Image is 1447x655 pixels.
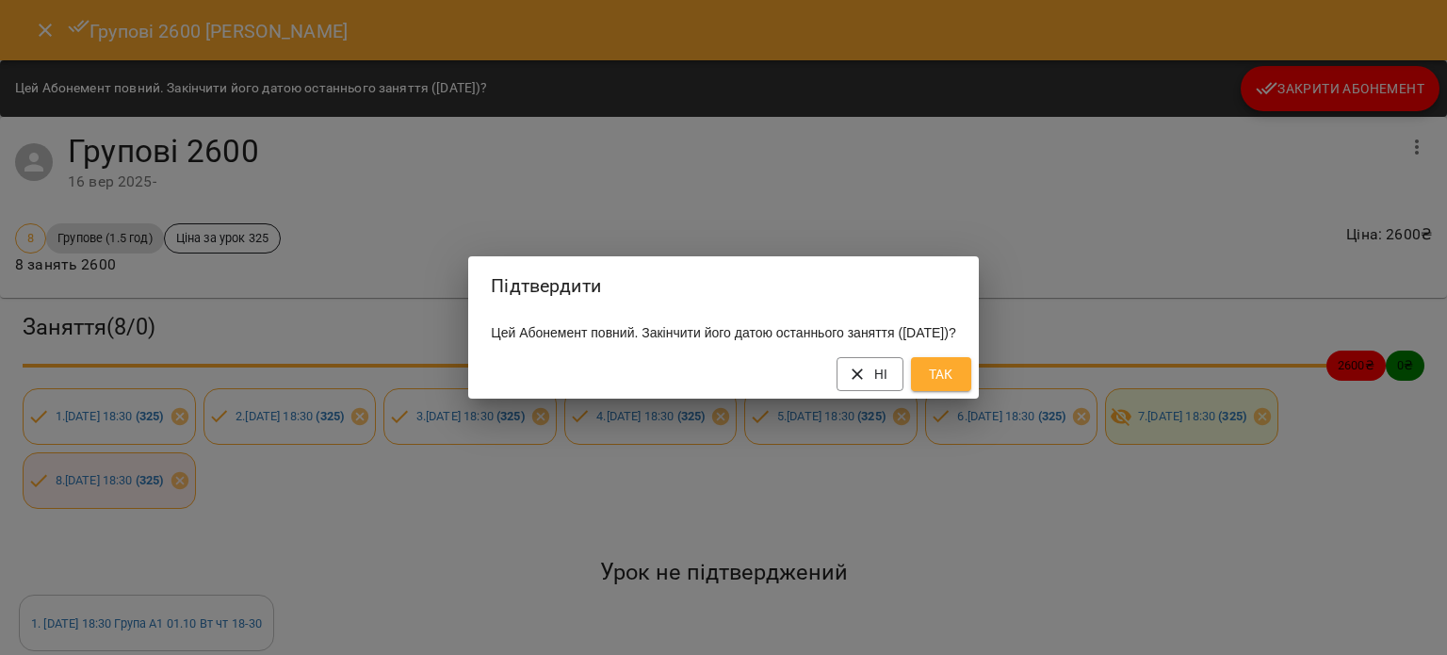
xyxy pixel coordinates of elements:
span: Так [926,363,956,385]
button: Так [911,357,971,391]
span: Ні [852,363,888,385]
h2: Підтвердити [491,271,955,301]
div: Цей Абонемент повний. Закінчити його датою останнього заняття ([DATE])? [468,316,978,350]
button: Ні [837,357,903,391]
